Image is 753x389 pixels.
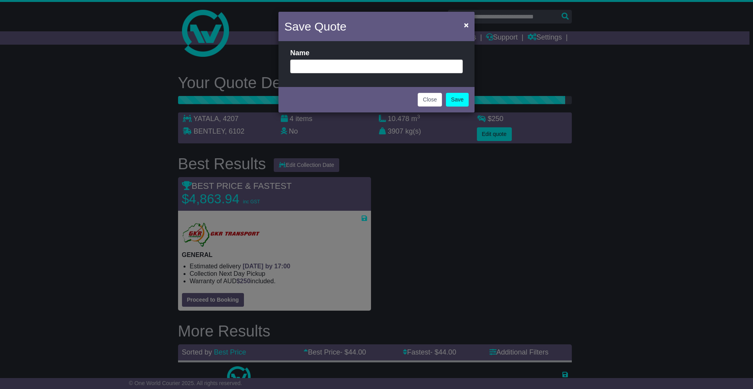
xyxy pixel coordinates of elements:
[446,93,469,107] a: Save
[284,18,346,35] h4: Save Quote
[418,93,442,107] button: Close
[464,20,469,29] span: ×
[290,49,309,58] label: Name
[460,17,473,33] button: Close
